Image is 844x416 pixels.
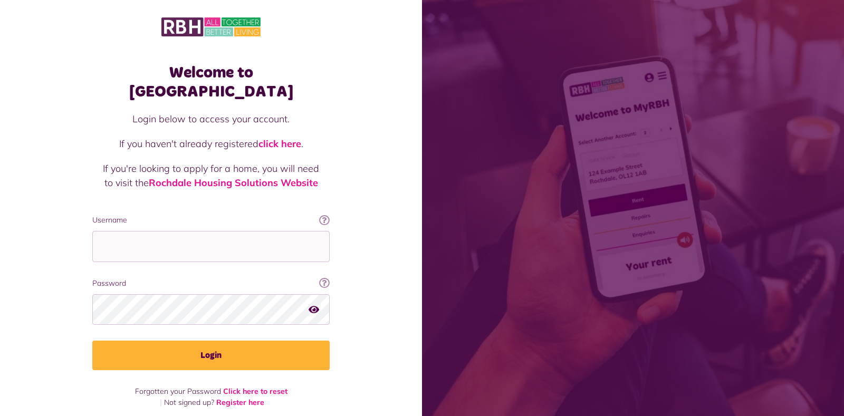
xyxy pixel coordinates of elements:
p: Login below to access your account. [103,112,319,126]
label: Username [92,215,330,226]
label: Password [92,278,330,289]
a: Register here [216,398,264,407]
a: Click here to reset [223,386,287,396]
span: Not signed up? [164,398,214,407]
a: Rochdale Housing Solutions Website [149,177,318,189]
h1: Welcome to [GEOGRAPHIC_DATA] [92,63,330,101]
p: If you're looking to apply for a home, you will need to visit the [103,161,319,190]
a: click here [258,138,301,150]
img: MyRBH [161,16,261,38]
button: Login [92,341,330,370]
p: If you haven't already registered . [103,137,319,151]
span: Forgotten your Password [135,386,221,396]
